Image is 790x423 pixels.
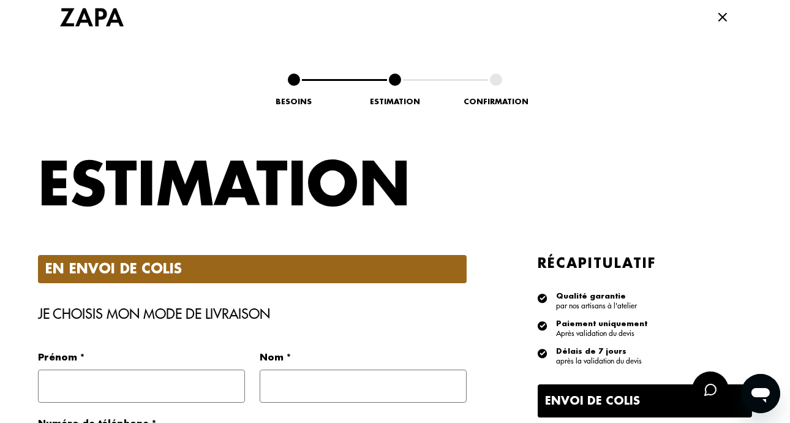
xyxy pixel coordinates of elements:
h2: Estimation [38,157,752,216]
iframe: Bouton de lancement de la fenêtre de messagerie, conversation en cours [741,374,780,413]
div: Besoin d’une retouche ? avec un artisan [PERSON_NAME]. [545,90,778,118]
h2: Récapitulatif [538,255,752,273]
img: icon list info [538,348,547,359]
h2: Je choisis mon mode de livraison [38,304,467,322]
img: icon list info [538,292,547,303]
div: Qualité garantie [556,292,637,300]
span: En envoi de colis [45,262,459,276]
div: Délais de 7 jours [556,348,642,355]
img: Logo Zapa by Tilli [60,8,124,26]
div: Confirmation [435,98,557,105]
img: icon list info [538,320,547,331]
div: par nos artisans à l'atelier [556,302,637,310]
div: Estimation [334,98,456,105]
div: Après validation du devis [556,330,647,337]
div: après la validation du devis [556,357,642,365]
div: Besoins [233,98,355,105]
div: Envoi de colis [538,384,752,417]
div: Paiement uniquement [556,320,647,327]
